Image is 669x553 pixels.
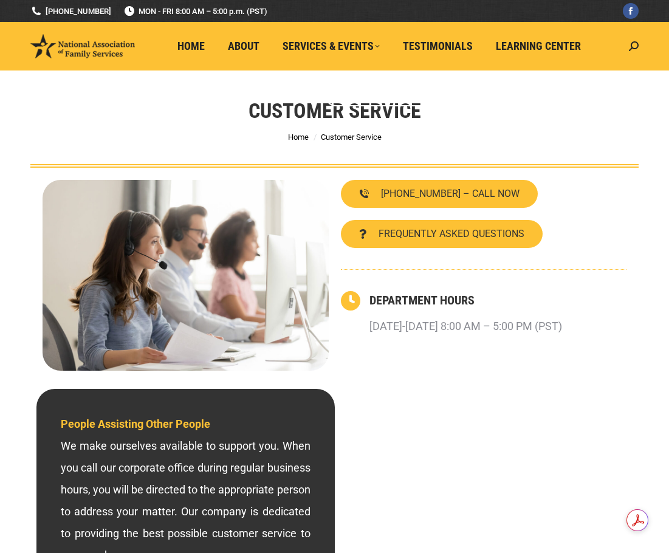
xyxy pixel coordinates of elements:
[403,39,473,53] span: Testimonials
[288,132,309,142] a: Home
[487,35,589,58] a: Learning Center
[169,35,213,58] a: Home
[177,39,205,53] span: Home
[249,97,421,124] h1: Customer Service
[341,180,538,208] a: [PHONE_NUMBER] – CALL NOW
[369,293,475,307] a: DEPARTMENT HOURS
[341,220,543,248] a: FREQUENTLY ASKED QUESTIONS
[43,180,329,371] img: Contact National Association of Family Services
[228,39,259,53] span: About
[30,34,135,59] img: National Association of Family Services
[369,315,562,337] p: [DATE]-[DATE] 8:00 AM – 5:00 PM (PST)
[496,39,581,53] span: Learning Center
[333,88,425,101] span: Customer Service
[219,35,268,58] a: About
[324,83,433,106] a: Customer Service
[394,35,481,58] a: Testimonials
[30,5,111,17] a: [PHONE_NUMBER]
[379,229,524,239] span: FREQUENTLY ASKED QUESTIONS
[123,5,267,17] span: MON - FRI 8:00 AM – 5:00 p.m. (PST)
[283,39,380,53] span: Services & Events
[623,3,639,19] a: Facebook page opens in new window
[321,132,382,142] span: Customer Service
[381,189,520,199] span: [PHONE_NUMBER] – CALL NOW
[61,417,210,430] span: People Assisting Other People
